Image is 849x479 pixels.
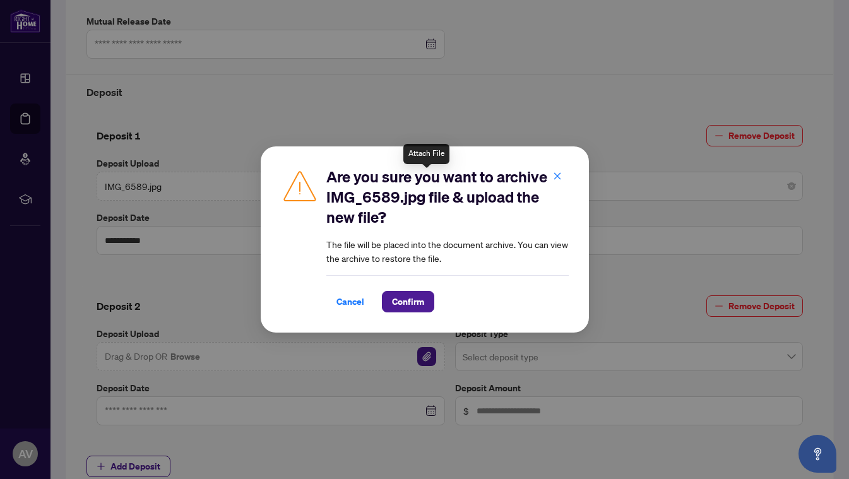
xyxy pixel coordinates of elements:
span: Confirm [392,292,424,312]
div: The file will be placed into the document archive. You can view the archive to restore the file. [326,167,569,312]
button: Open asap [799,435,836,473]
div: Attach File [403,144,449,164]
span: Cancel [336,292,364,312]
button: Cancel [326,291,374,312]
span: close [553,172,562,180]
img: Caution Icon [281,167,319,204]
h2: Are you sure you want to archive IMG_6589.jpg file & upload the new file? [326,167,569,227]
button: Confirm [382,291,434,312]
